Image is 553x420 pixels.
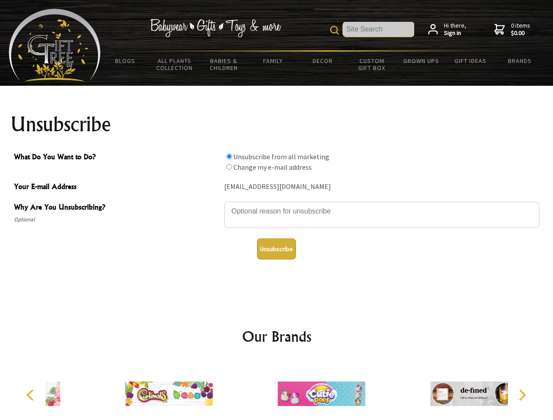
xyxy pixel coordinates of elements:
[347,52,397,77] a: Custom Gift Box
[226,154,232,159] input: What Do You Want to Do?
[233,152,329,161] label: Unsubscribe from all marketing
[428,22,466,37] a: Hi there,Sign in
[14,202,220,214] span: Why Are You Unsubscribing?
[446,52,495,70] a: Gift Ideas
[9,9,101,81] img: Babyware - Gifts - Toys and more...
[14,151,220,164] span: What Do You Want to Do?
[298,52,347,70] a: Decor
[511,21,530,37] span: 0 items
[511,29,530,37] strong: $0.00
[14,181,220,194] span: Your E-mail Address
[150,52,200,77] a: All Plants Collection
[257,238,296,259] button: Unsubscribe
[226,164,232,170] input: What Do You Want to Do?
[14,214,220,225] span: Optional
[494,22,530,37] a: 0 items$0.00
[18,326,536,347] h2: Our Brands
[22,385,41,405] button: Previous
[330,26,339,35] img: product search
[224,180,539,194] div: [EMAIL_ADDRESS][DOMAIN_NAME]
[249,52,298,70] a: Family
[233,163,312,171] label: Change my e-mail address
[150,19,281,37] img: Babywear - Gifts - Toys & more
[343,22,414,37] input: Site Search
[199,52,249,77] a: Babies & Children
[444,29,466,37] strong: Sign in
[101,52,150,70] a: BLOGS
[224,202,539,228] textarea: Why Are You Unsubscribing?
[444,22,466,37] span: Hi there,
[396,52,446,70] a: Grown Ups
[495,52,545,70] a: Brands
[512,385,532,405] button: Next
[11,114,543,135] h1: Unsubscribe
